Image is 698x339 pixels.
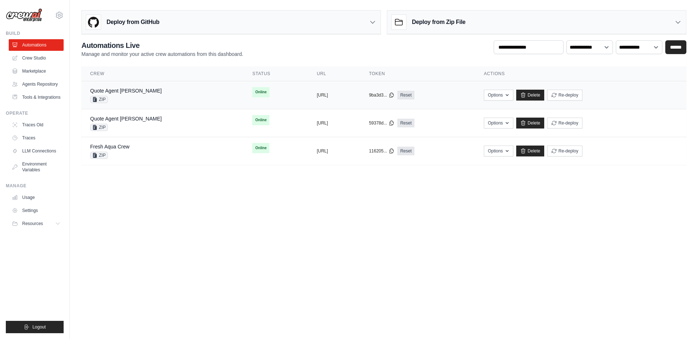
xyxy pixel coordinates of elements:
button: Re-deploy [547,146,582,156]
button: Options [484,90,513,101]
a: Crew Studio [9,52,64,64]
a: Reset [397,119,414,127]
div: Manage [6,183,64,189]
a: Delete [516,146,544,156]
p: Manage and monitor your active crew automations from this dashboard. [81,50,243,58]
a: Delete [516,90,544,101]
button: 59378d... [369,120,394,126]
span: ZIP [90,152,108,159]
button: Options [484,118,513,128]
a: Usage [9,192,64,203]
span: Online [252,87,269,97]
a: Tools & Integrations [9,91,64,103]
img: GitHub Logo [86,15,101,29]
div: Build [6,30,64,36]
th: Status [244,66,308,81]
span: Logout [32,324,46,330]
img: Logo [6,8,42,22]
a: Traces Old [9,119,64,131]
button: 116205... [369,148,394,154]
button: Re-deploy [547,90,582,101]
th: URL [308,66,360,81]
span: Online [252,115,269,125]
a: Quote Agent [PERSON_NAME] [90,88,162,94]
a: Traces [9,132,64,144]
h3: Deploy from Zip File [412,18,465,26]
th: Crew [81,66,244,81]
h2: Automations Live [81,40,243,50]
a: Agents Repository [9,78,64,90]
span: Online [252,143,269,153]
h3: Deploy from GitHub [107,18,159,26]
div: Operate [6,110,64,116]
a: Quote Agent [PERSON_NAME] [90,116,162,122]
th: Actions [475,66,686,81]
a: Settings [9,205,64,216]
a: Fresh Aqua Crew [90,144,129,150]
button: Resources [9,218,64,229]
button: Options [484,146,513,156]
th: Token [360,66,475,81]
a: Automations [9,39,64,51]
button: 9ba3d3... [369,92,394,98]
a: Reset [397,91,414,99]
span: ZIP [90,124,108,131]
span: Resources [22,221,43,226]
button: Logout [6,321,64,333]
a: Reset [397,147,414,155]
button: Re-deploy [547,118,582,128]
a: Delete [516,118,544,128]
span: ZIP [90,96,108,103]
a: Marketplace [9,65,64,77]
a: LLM Connections [9,145,64,157]
a: Environment Variables [9,158,64,176]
